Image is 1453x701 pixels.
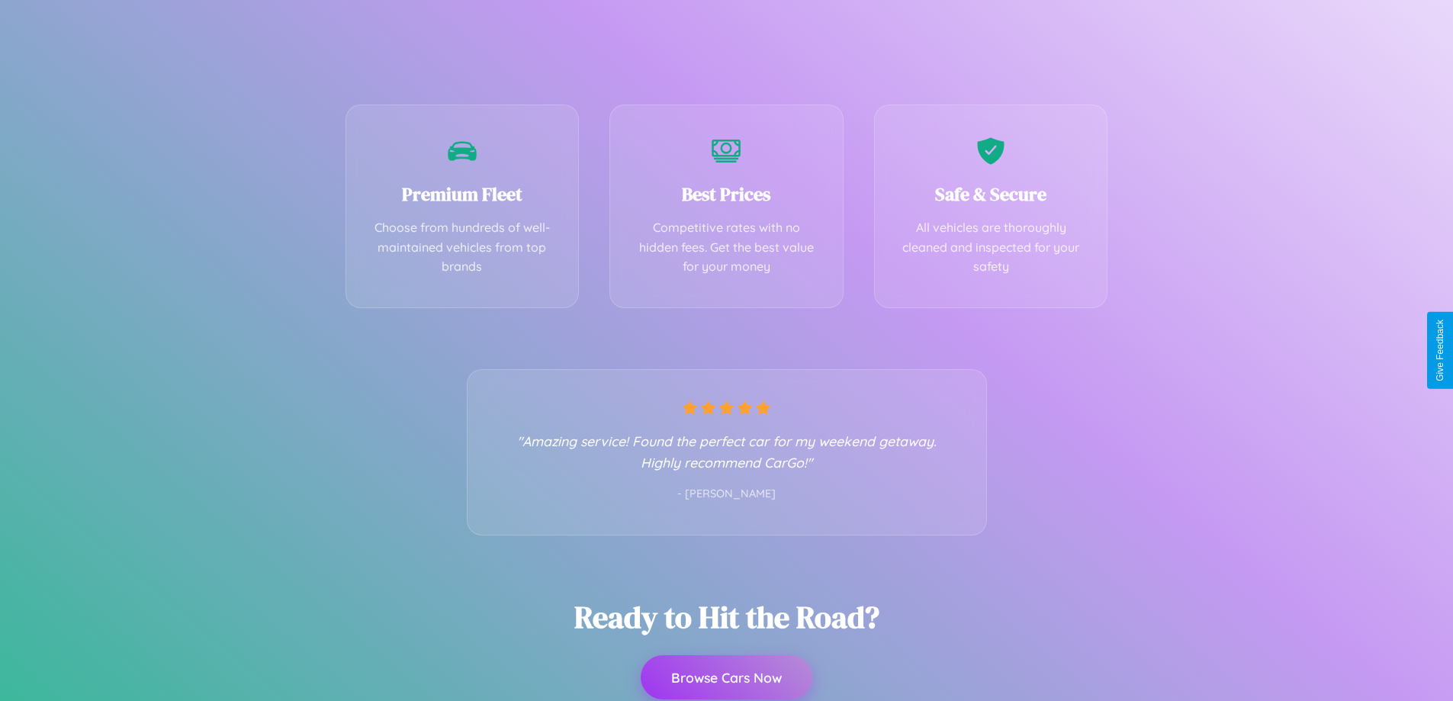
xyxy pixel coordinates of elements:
div: Give Feedback [1435,320,1445,381]
h3: Premium Fleet [369,182,556,207]
p: Choose from hundreds of well-maintained vehicles from top brands [369,218,556,277]
button: Browse Cars Now [641,655,812,699]
h2: Ready to Hit the Road? [574,596,879,638]
p: - [PERSON_NAME] [498,484,956,504]
p: All vehicles are thoroughly cleaned and inspected for your safety [898,218,1085,277]
p: "Amazing service! Found the perfect car for my weekend getaway. Highly recommend CarGo!" [498,430,956,473]
h3: Best Prices [633,182,820,207]
p: Competitive rates with no hidden fees. Get the best value for your money [633,218,820,277]
h3: Safe & Secure [898,182,1085,207]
